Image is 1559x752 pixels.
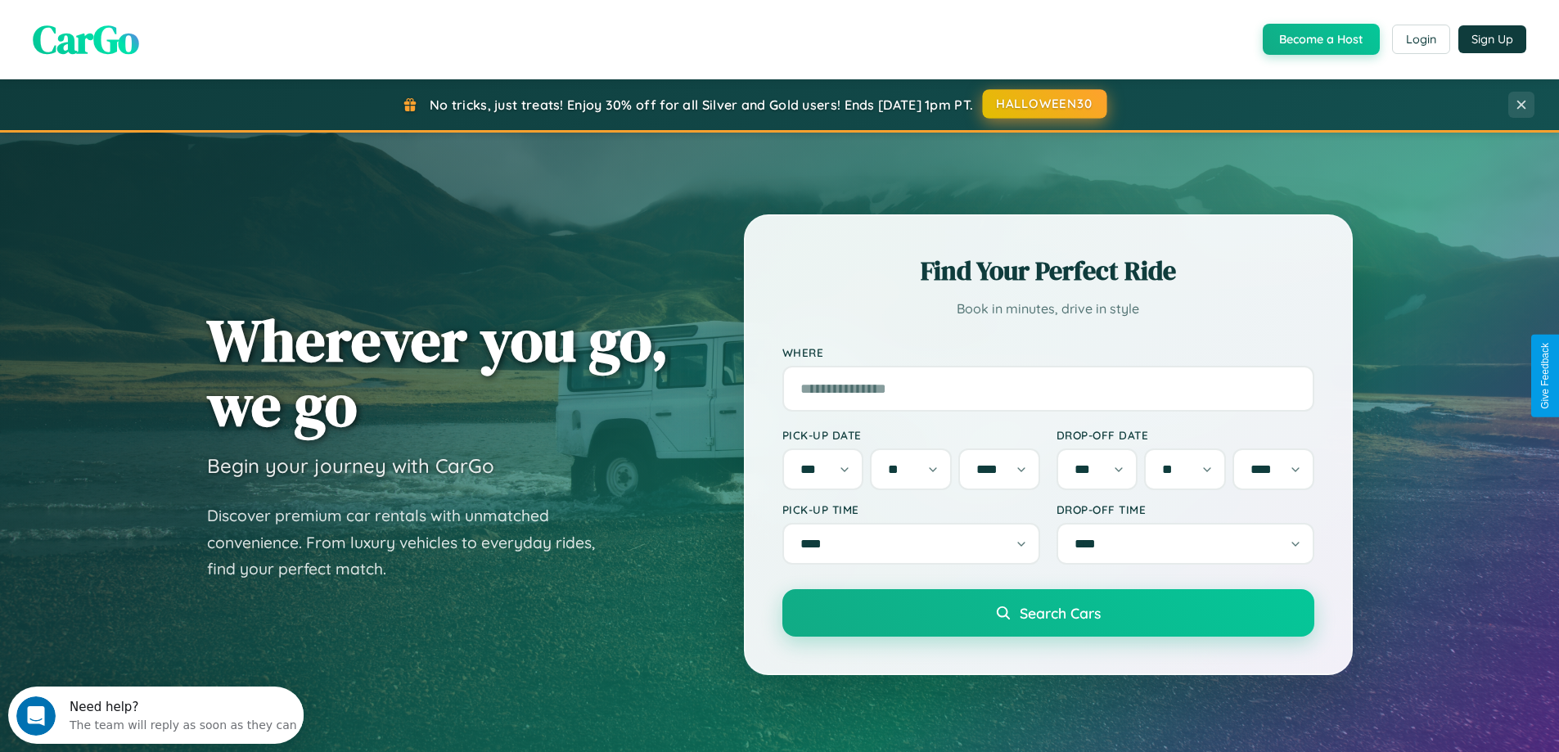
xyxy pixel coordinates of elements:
[1539,343,1551,409] div: Give Feedback
[207,308,669,437] h1: Wherever you go, we go
[7,7,304,52] div: Open Intercom Messenger
[782,589,1314,637] button: Search Cars
[33,12,139,66] span: CarGo
[1263,24,1380,55] button: Become a Host
[1057,428,1314,442] label: Drop-off Date
[1057,502,1314,516] label: Drop-off Time
[782,345,1314,359] label: Where
[782,297,1314,321] p: Book in minutes, drive in style
[207,502,616,583] p: Discover premium car rentals with unmatched convenience. From luxury vehicles to everyday rides, ...
[782,428,1040,442] label: Pick-up Date
[782,502,1040,516] label: Pick-up Time
[983,89,1107,119] button: HALLOWEEN30
[61,14,289,27] div: Need help?
[207,453,494,478] h3: Begin your journey with CarGo
[1020,604,1101,622] span: Search Cars
[1458,25,1526,53] button: Sign Up
[16,696,56,736] iframe: Intercom live chat
[8,687,304,744] iframe: Intercom live chat discovery launcher
[430,97,973,113] span: No tricks, just treats! Enjoy 30% off for all Silver and Gold users! Ends [DATE] 1pm PT.
[61,27,289,44] div: The team will reply as soon as they can
[782,253,1314,289] h2: Find Your Perfect Ride
[1392,25,1450,54] button: Login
